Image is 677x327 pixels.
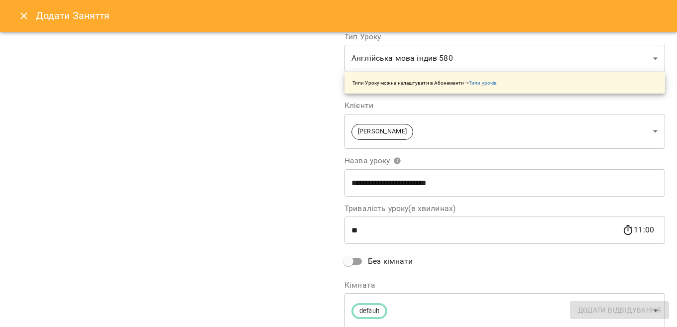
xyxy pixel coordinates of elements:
label: Клієнти [344,102,665,109]
span: default [353,307,385,316]
div: [PERSON_NAME] [344,113,665,149]
button: Close [12,4,36,28]
svg: Вкажіть назву уроку або виберіть клієнтів [393,157,401,165]
p: Типи Уроку можна налаштувати в Абонементи -> [352,79,497,87]
span: [PERSON_NAME] [352,127,413,136]
div: Англійська мова індив 580 [344,45,665,73]
span: Без кімнати [368,255,413,267]
h6: Додати Заняття [36,8,665,23]
label: Кімната [344,281,665,289]
label: Тривалість уроку(в хвилинах) [344,205,665,213]
span: Назва уроку [344,157,401,165]
label: Тип Уроку [344,33,665,41]
a: Типи уроків [469,80,497,86]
